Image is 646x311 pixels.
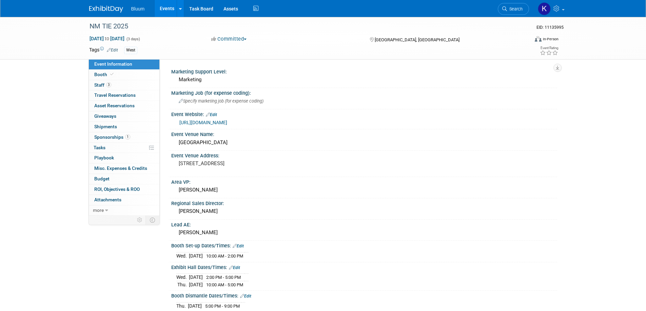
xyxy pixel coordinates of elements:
div: Booth Set-up Dates/Times: [171,241,557,249]
span: Booth [94,72,115,77]
td: Tags [89,46,118,54]
span: 10:00 AM - 5:00 PM [206,282,243,287]
span: 5:00 PM - 9:00 PM [205,304,240,309]
div: [GEOGRAPHIC_DATA] [176,137,552,148]
div: Marketing Job (for expense coding): [171,88,557,96]
a: Edit [240,294,251,298]
div: In-Person [543,37,559,42]
pre: [STREET_ADDRESS] [179,160,325,166]
td: Thu. [176,281,189,288]
span: Event ID: 11135995 [536,25,564,30]
div: Lead AE: [171,220,557,228]
div: Event Rating [540,46,558,50]
div: [PERSON_NAME] [176,185,552,195]
a: [URL][DOMAIN_NAME] [179,120,227,125]
td: [DATE] [189,252,203,259]
div: Area VP: [171,177,557,185]
span: Budget [94,176,110,181]
a: Budget [89,174,159,184]
a: Edit [206,112,217,117]
a: Travel Reservations [89,90,159,101]
div: Regional Sales Director: [171,198,557,207]
span: to [104,36,110,41]
span: Bluum [131,6,145,12]
td: Wed. [176,274,189,281]
button: Committed [209,36,249,43]
a: Asset Reservations [89,101,159,111]
span: (3 days) [126,37,140,41]
td: Toggle Event Tabs [145,216,159,224]
img: Format-Inperson.png [535,36,542,42]
span: Event Information [94,61,132,67]
a: ROI, Objectives & ROO [89,184,159,195]
span: Staff [94,82,111,88]
a: Edit [233,244,244,248]
td: Wed. [176,252,189,259]
div: [PERSON_NAME] [176,206,552,217]
span: Sponsorships [94,134,130,140]
a: Event Information [89,59,159,69]
a: Shipments [89,122,159,132]
a: Booth [89,70,159,80]
a: Edit [107,48,118,52]
span: [GEOGRAPHIC_DATA], [GEOGRAPHIC_DATA] [375,37,459,42]
i: Booth reservation complete [110,72,114,76]
span: ROI, Objectives & ROO [94,186,140,192]
div: Event Format [489,35,559,45]
a: Search [498,3,529,15]
span: Playbook [94,155,114,160]
div: Exhibit Hall Dates/Times: [171,262,557,271]
div: Event Venue Name: [171,129,557,138]
span: Travel Reservations [94,92,136,98]
td: Personalize Event Tab Strip [134,216,146,224]
span: more [93,207,104,213]
div: Marketing Support Level: [171,67,557,75]
a: Edit [229,265,240,270]
span: Search [507,6,523,12]
td: Thu. [176,302,188,309]
span: Shipments [94,124,117,129]
div: Booth Dismantle Dates/Times: [171,291,557,299]
span: Specify marketing job (for expense coding) [179,98,263,104]
span: Asset Reservations [94,103,135,108]
span: 3 [106,82,111,87]
a: Misc. Expenses & Credits [89,163,159,174]
div: Marketing [176,74,552,85]
a: Playbook [89,153,159,163]
img: ExhibitDay [89,6,123,13]
a: Sponsorships1 [89,132,159,142]
span: 2:00 PM - 5:00 PM [206,275,241,280]
td: [DATE] [189,274,203,281]
div: Event Website: [171,109,557,118]
img: Kellie Noller [538,2,551,15]
a: Tasks [89,143,159,153]
span: 1 [125,134,130,139]
span: [DATE] [DATE] [89,36,125,42]
span: Misc. Expenses & Credits [94,165,147,171]
td: [DATE] [188,302,202,309]
span: Tasks [94,145,105,150]
div: Event Venue Address: [171,151,557,159]
a: Attachments [89,195,159,205]
span: Giveaways [94,113,116,119]
div: [PERSON_NAME] [176,227,552,238]
div: West [124,47,137,54]
span: Attachments [94,197,121,202]
a: Staff3 [89,80,159,90]
td: [DATE] [189,281,203,288]
span: 10:00 AM - 2:00 PM [206,253,243,259]
div: NM TIE 2025 [87,20,519,32]
a: more [89,205,159,216]
a: Giveaways [89,111,159,121]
